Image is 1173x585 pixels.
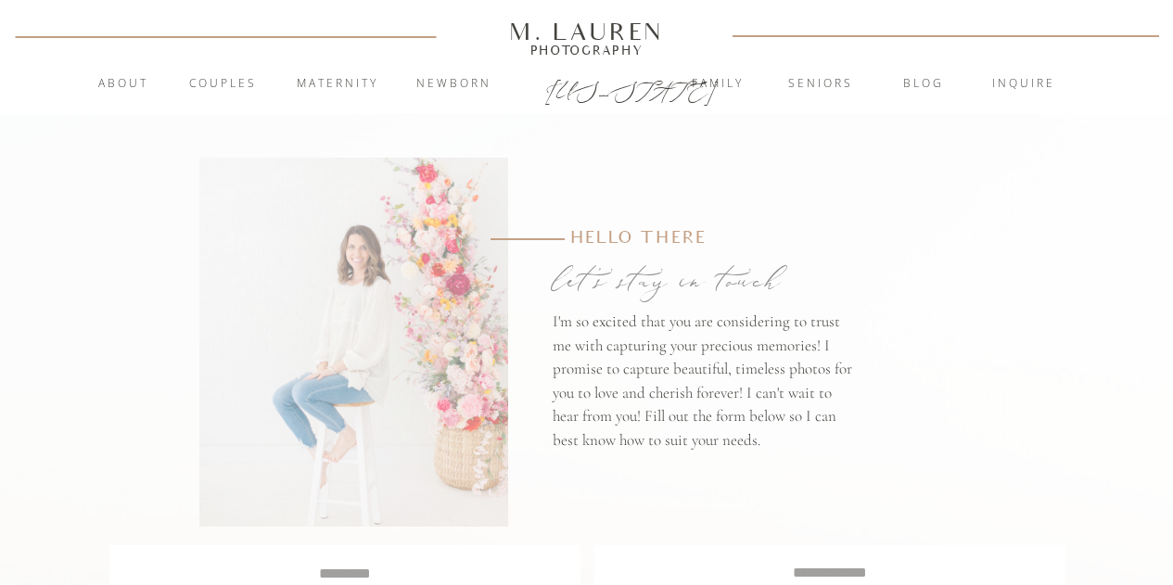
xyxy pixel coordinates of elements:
a: Newborn [404,75,504,94]
a: About [88,75,159,94]
a: Maternity [287,75,388,94]
a: M. Lauren [454,21,720,42]
p: let's stay in touch [553,255,857,305]
a: Couples [173,75,274,94]
a: inquire [974,75,1074,94]
a: Seniors [771,75,871,94]
p: I'm so excited that you are considering to trust me with capturing your precious memories! I prom... [553,310,858,467]
a: Family [668,75,768,94]
p: Hello there [570,225,810,255]
a: Photography [502,45,672,55]
a: blog [873,75,974,94]
a: [US_STATE] [545,76,630,98]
